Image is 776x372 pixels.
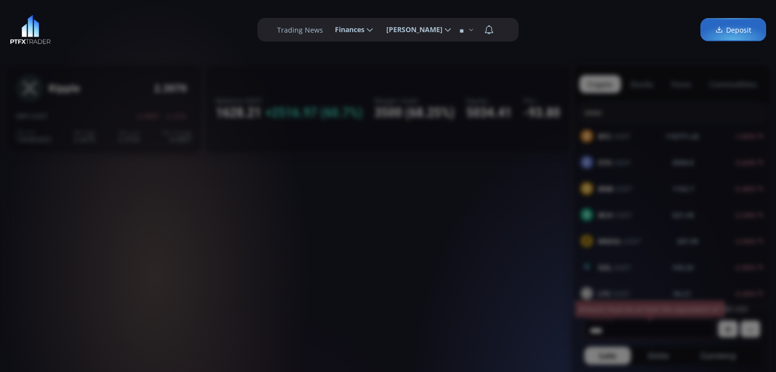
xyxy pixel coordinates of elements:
span: Deposit [715,25,751,35]
a: Deposit [700,18,766,42]
img: LOGO [10,15,51,45]
label: Trading News [277,25,323,35]
span: [PERSON_NAME] [379,20,443,40]
span: Finances [328,20,365,40]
